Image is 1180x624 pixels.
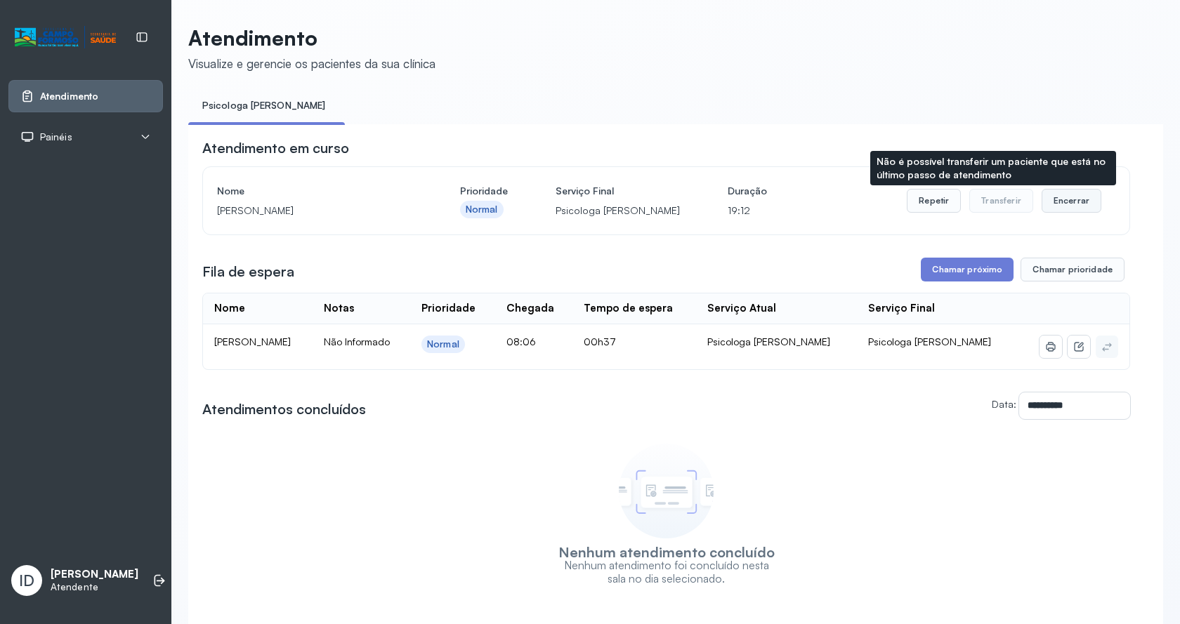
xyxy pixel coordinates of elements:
div: Serviço Atual [707,302,776,315]
button: Repetir [907,189,961,213]
span: 08:06 [506,336,536,347]
div: Visualize e gerencie os pacientes da sua clínica [188,56,435,71]
button: Transferir [969,189,1033,213]
div: Chegada [506,302,554,315]
p: Atendente [51,581,138,593]
h3: Atendimentos concluídos [202,399,366,419]
span: Atendimento [40,91,98,102]
div: Notas [324,302,354,315]
span: Painéis [40,131,72,143]
p: [PERSON_NAME] [51,568,138,581]
div: Prioridade [421,302,476,315]
p: [PERSON_NAME] [217,201,412,220]
button: Encerrar [1042,189,1101,213]
button: Chamar prioridade [1021,258,1125,281]
p: Nenhum atendimento foi concluído nesta sala no dia selecionado. [556,559,777,585]
h4: Serviço Final [556,181,680,201]
p: 19:12 [728,201,767,220]
div: Tempo de espera [584,302,673,315]
h3: Fila de espera [202,262,294,281]
img: Imagem de empty state [619,444,714,538]
span: Não Informado [324,336,390,347]
div: Normal [427,338,459,350]
div: Psicologa [PERSON_NAME] [707,336,846,348]
div: Serviço Final [868,302,935,315]
h3: Nenhum atendimento concluído [558,545,775,559]
h4: Duração [728,181,767,201]
div: Nome [214,302,245,315]
p: Atendimento [188,25,435,51]
a: Atendimento [20,89,151,103]
div: Normal [466,204,498,215]
span: Psicologa [PERSON_NAME] [868,336,991,347]
label: Data: [992,398,1016,410]
h4: Prioridade [460,181,508,201]
span: [PERSON_NAME] [214,336,291,347]
h4: Nome [217,181,412,201]
h3: Atendimento em curso [202,138,349,158]
span: 00h37 [584,336,616,347]
button: Chamar próximo [921,258,1014,281]
img: Logotipo do estabelecimento [15,26,116,49]
p: Psicologa [PERSON_NAME] [556,201,680,220]
a: Psicologa [PERSON_NAME] [188,94,339,117]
